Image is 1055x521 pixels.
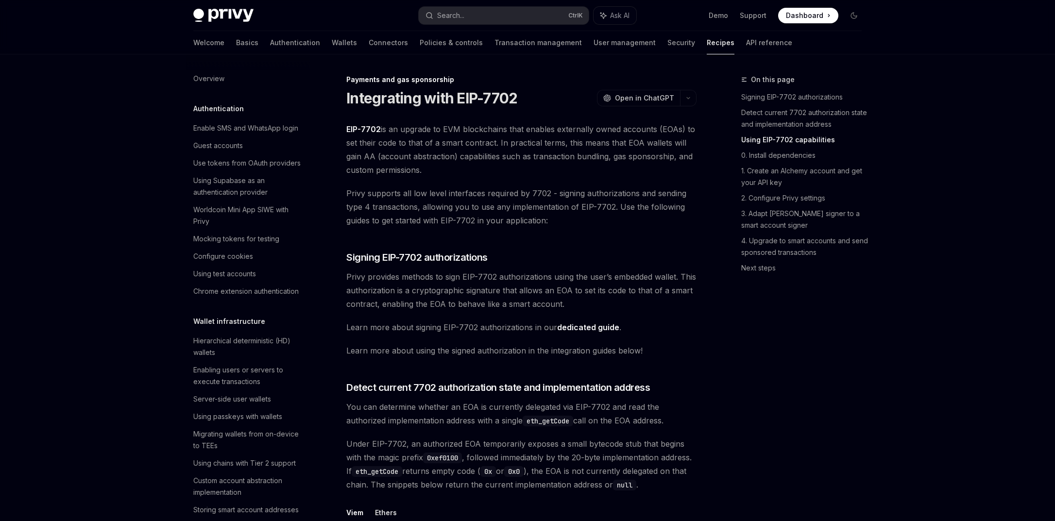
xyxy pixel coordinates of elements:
a: Signing EIP-7702 authorizations [741,89,869,105]
a: Enabling users or servers to execute transactions [186,361,310,390]
a: Authentication [270,31,320,54]
a: Using EIP-7702 capabilities [741,132,869,148]
img: dark logo [193,9,254,22]
a: Wallets [332,31,357,54]
a: Enable SMS and WhatsApp login [186,119,310,137]
a: Next steps [741,260,869,276]
a: Configure cookies [186,248,310,265]
a: User management [594,31,656,54]
span: You can determine whether an EOA is currently delegated via EIP-7702 and read the authorized impl... [346,400,697,427]
a: Worldcoin Mini App SIWE with Privy [186,201,310,230]
div: Using Supabase as an authentication provider [193,175,304,198]
span: Privy provides methods to sign EIP-7702 authorizations using the user’s embedded wallet. This aut... [346,270,697,311]
a: API reference [746,31,792,54]
a: Mocking tokens for testing [186,230,310,248]
div: Server-side user wallets [193,393,271,405]
a: 1. Create an Alchemy account and get your API key [741,163,869,190]
a: Using chains with Tier 2 support [186,454,310,472]
div: Use tokens from OAuth providers [193,157,301,169]
a: Welcome [193,31,224,54]
span: Under EIP-7702, an authorized EOA temporarily exposes a small bytecode stub that begins with the ... [346,437,697,491]
span: Learn more about signing EIP-7702 authorizations in our . [346,320,697,334]
code: eth_getCode [523,416,573,426]
div: Enable SMS and WhatsApp login [193,122,298,134]
a: Guest accounts [186,137,310,154]
div: Payments and gas sponsorship [346,75,697,84]
a: Use tokens from OAuth providers [186,154,310,172]
div: Using passkeys with wallets [193,411,282,422]
a: Hierarchical deterministic (HD) wallets [186,332,310,361]
h5: Wallet infrastructure [193,316,265,327]
a: Transaction management [494,31,582,54]
a: Recipes [707,31,734,54]
a: Connectors [369,31,408,54]
span: Ctrl K [568,12,583,19]
a: Overview [186,70,310,87]
a: Security [667,31,695,54]
h1: Integrating with EIP-7702 [346,89,517,107]
span: Dashboard [786,11,823,20]
a: 0. Install dependencies [741,148,869,163]
div: Configure cookies [193,251,253,262]
span: Open in ChatGPT [615,93,674,103]
div: Mocking tokens for testing [193,233,279,245]
span: On this page [751,74,795,85]
div: Search... [437,10,464,21]
code: null [613,480,636,490]
a: dedicated guide [557,322,619,333]
a: Using test accounts [186,265,310,283]
a: Detect current 7702 authorization state and implementation address [741,105,869,132]
a: Server-side user wallets [186,390,310,408]
a: Using Supabase as an authentication provider [186,172,310,201]
div: Guest accounts [193,140,243,151]
code: 0x0 [504,466,524,477]
span: Detect current 7702 authorization state and implementation address [346,381,650,394]
a: Custom account abstraction implementation [186,472,310,501]
button: Ask AI [594,7,636,24]
a: Storing smart account addresses [186,501,310,519]
div: Worldcoin Mini App SIWE with Privy [193,204,304,227]
div: Enabling users or servers to execute transactions [193,364,304,387]
code: eth_getCode [352,466,402,477]
span: Signing EIP-7702 authorizations [346,251,488,264]
a: Chrome extension authentication [186,283,310,300]
a: Demo [709,11,728,20]
code: 0xef0100 [423,453,462,463]
a: 4. Upgrade to smart accounts and send sponsored transactions [741,233,869,260]
span: Ask AI [610,11,630,20]
div: Overview [193,73,224,84]
a: 3. Adapt [PERSON_NAME] signer to a smart account signer [741,206,869,233]
button: Search...CtrlK [419,7,589,24]
div: Using chains with Tier 2 support [193,457,296,469]
a: Using passkeys with wallets [186,408,310,425]
div: Storing smart account addresses [193,504,299,516]
span: is an upgrade to EVM blockchains that enables externally owned accounts (EOAs) to set their code ... [346,122,697,177]
div: Migrating wallets from on-device to TEEs [193,428,304,452]
a: Migrating wallets from on-device to TEEs [186,425,310,454]
div: Chrome extension authentication [193,286,299,297]
a: Basics [236,31,258,54]
code: 0x [480,466,496,477]
span: Privy supports all low level interfaces required by 7702 - signing authorizations and sending typ... [346,186,697,227]
span: Learn more about using the signed authorization in the integration guides below! [346,344,697,357]
div: Custom account abstraction implementation [193,475,304,498]
div: Hierarchical deterministic (HD) wallets [193,335,304,358]
button: Open in ChatGPT [597,90,680,106]
a: EIP-7702 [346,124,381,134]
a: Policies & controls [420,31,483,54]
div: Using test accounts [193,268,256,280]
button: Toggle dark mode [846,8,862,23]
a: Dashboard [778,8,838,23]
a: 2. Configure Privy settings [741,190,869,206]
h5: Authentication [193,103,244,115]
a: Support [740,11,766,20]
